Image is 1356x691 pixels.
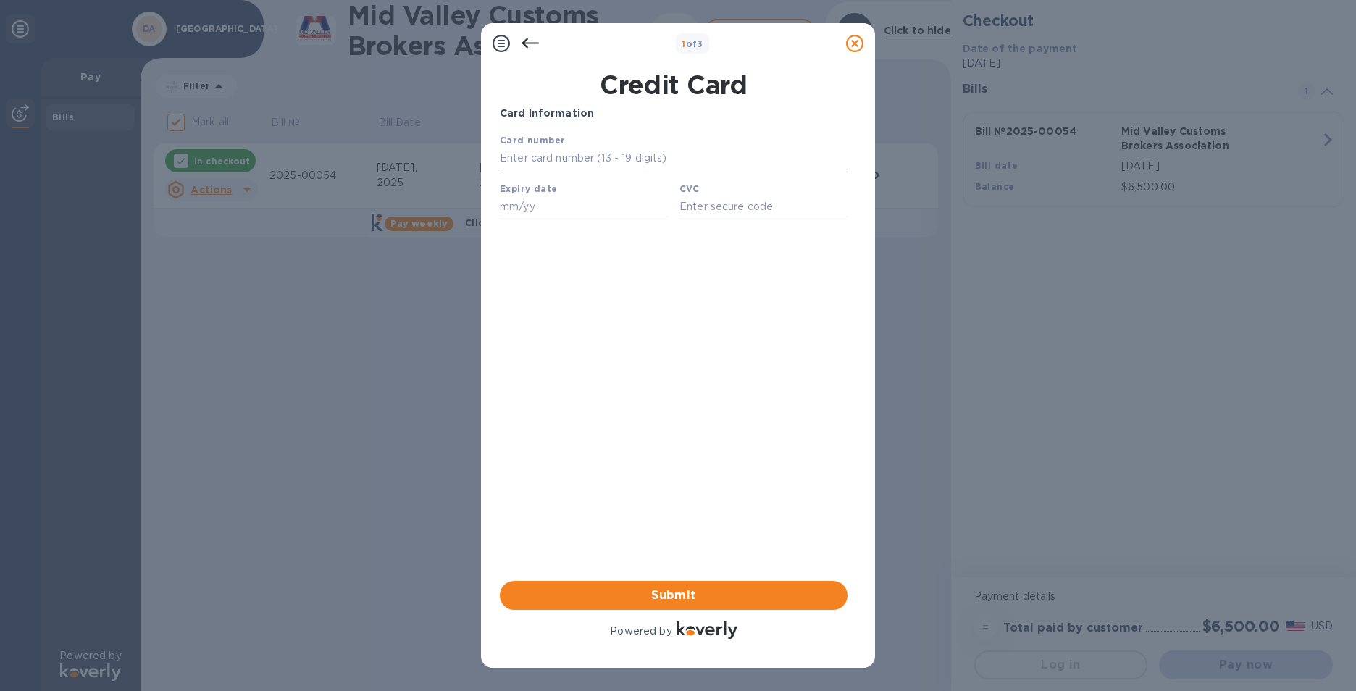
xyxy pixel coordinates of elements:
img: Logo [677,621,737,639]
p: Powered by [610,624,671,639]
iframe: Your browser does not support iframes [500,133,847,222]
b: of 3 [682,38,703,49]
h1: Credit Card [494,70,853,100]
button: Submit [500,581,847,610]
span: 1 [682,38,685,49]
span: Submit [511,587,836,604]
b: Card Information [500,107,594,119]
